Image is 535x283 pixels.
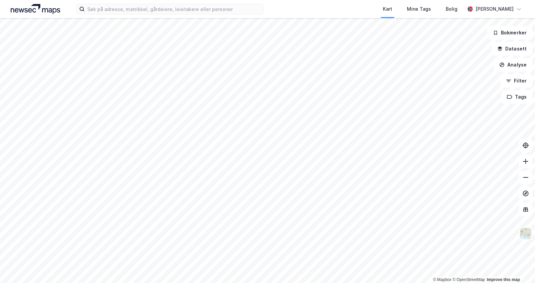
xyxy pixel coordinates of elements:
button: Tags [501,90,532,104]
img: logo.a4113a55bc3d86da70a041830d287a7e.svg [11,4,60,14]
div: Bolig [446,5,457,13]
div: Mine Tags [407,5,431,13]
div: [PERSON_NAME] [475,5,514,13]
input: Søk på adresse, matrikkel, gårdeiere, leietakere eller personer [85,4,263,14]
iframe: Chat Widget [502,251,535,283]
div: Kontrollprogram for chat [502,251,535,283]
img: Z [519,227,532,240]
button: Filter [500,74,532,88]
button: Analyse [494,58,532,72]
a: OpenStreetMap [452,277,485,282]
button: Datasett [492,42,532,55]
button: Bokmerker [487,26,532,39]
div: Kart [383,5,392,13]
a: Improve this map [487,277,520,282]
a: Mapbox [433,277,451,282]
